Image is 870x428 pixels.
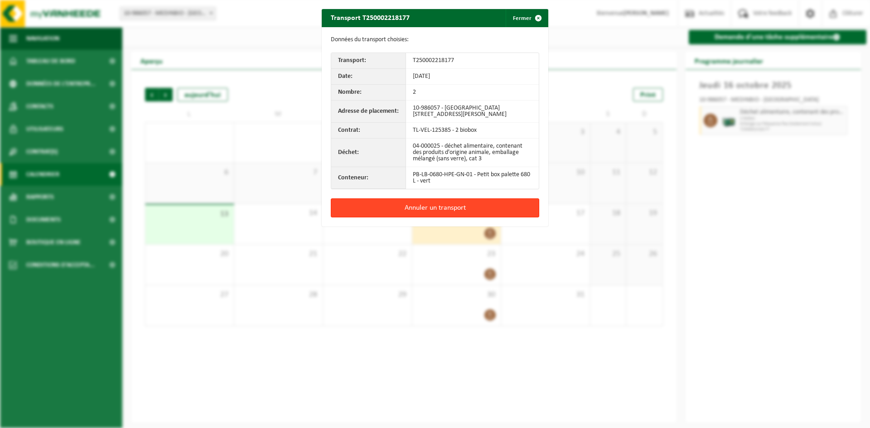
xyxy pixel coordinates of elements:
h2: Transport T250002218177 [322,9,419,26]
td: T250002218177 [406,53,539,69]
button: Fermer [506,9,547,27]
td: PB-LB-0680-HPE-GN-01 - Petit box palette 680 L - vert [406,167,539,189]
td: 2 [406,85,539,101]
td: TL-VEL-125385 - 2 biobox [406,123,539,139]
th: Conteneur: [331,167,406,189]
th: Date: [331,69,406,85]
button: Annuler un transport [331,198,539,217]
th: Adresse de placement: [331,101,406,123]
td: 10-986057 - [GEOGRAPHIC_DATA][STREET_ADDRESS][PERSON_NAME] [406,101,539,123]
td: [DATE] [406,69,539,85]
th: Transport: [331,53,406,69]
th: Déchet: [331,139,406,167]
th: Nombre: [331,85,406,101]
p: Données du transport choisies: [331,36,539,43]
th: Contrat: [331,123,406,139]
td: 04-000025 - déchet alimentaire, contenant des produits d'origine animale, emballage mélangé (sans... [406,139,539,167]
